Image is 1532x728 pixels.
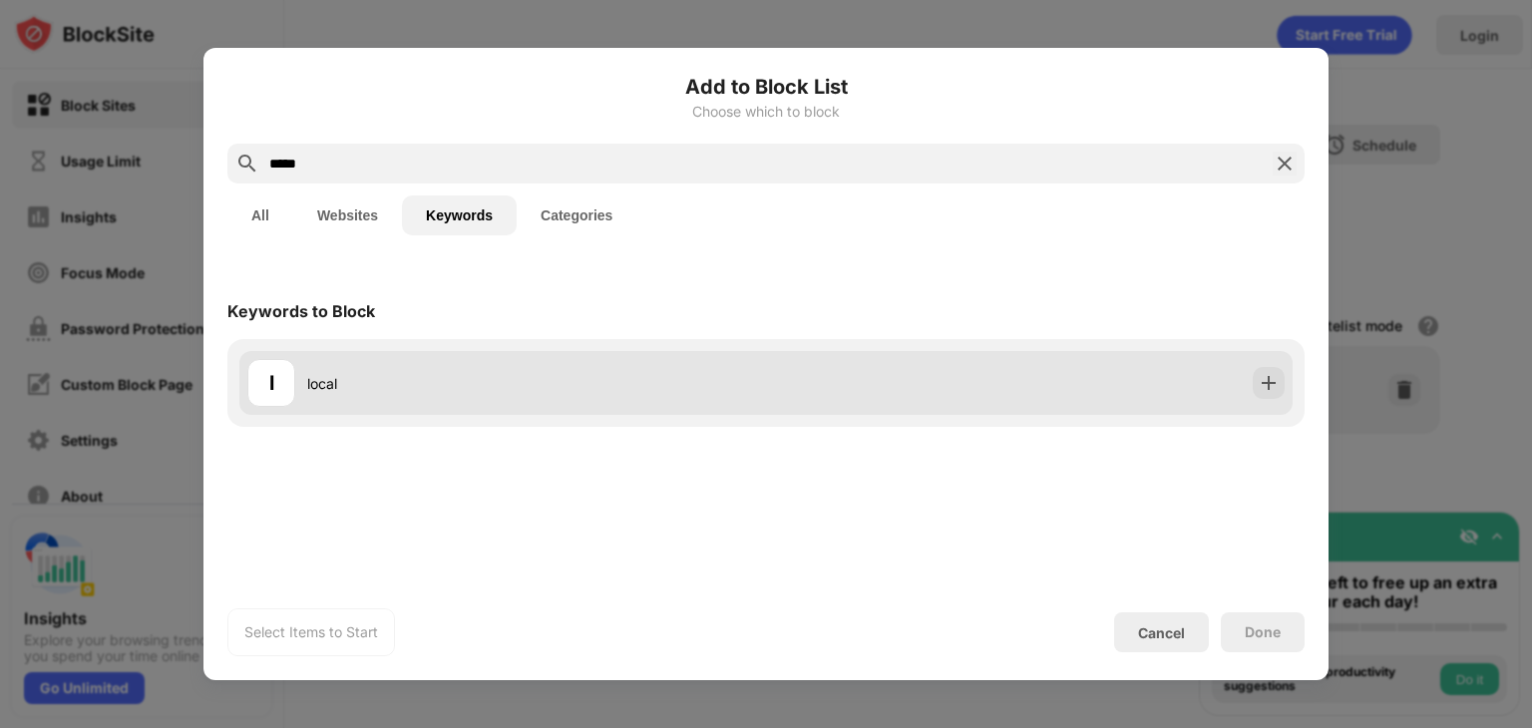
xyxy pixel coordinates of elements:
[269,368,274,398] div: l
[227,195,293,235] button: All
[1138,624,1185,641] div: Cancel
[227,301,375,321] div: Keywords to Block
[307,373,766,394] div: local
[1245,624,1281,640] div: Done
[293,195,402,235] button: Websites
[227,72,1305,102] h6: Add to Block List
[227,104,1305,120] div: Choose which to block
[402,195,517,235] button: Keywords
[244,622,378,642] div: Select Items to Start
[1273,152,1297,176] img: search-close
[517,195,636,235] button: Categories
[235,152,259,176] img: search.svg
